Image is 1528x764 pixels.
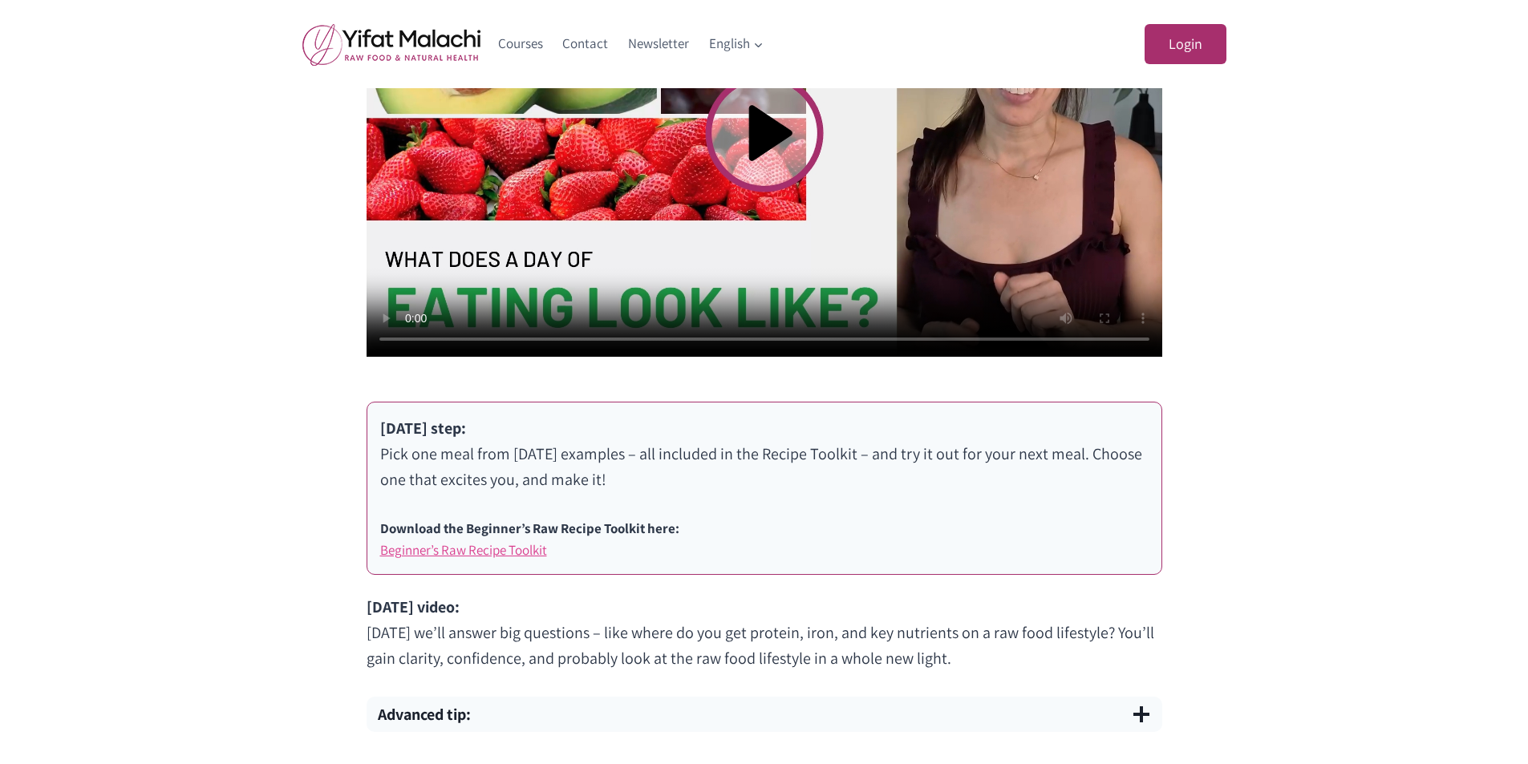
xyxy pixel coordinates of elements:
[367,594,1162,671] p: [DATE] we’ll answer big questions – like where do you get protein, iron, and key nutrients on a r...
[378,704,471,725] strong: Advanced tip:
[553,25,618,63] a: Contact
[488,25,553,63] a: Courses
[618,25,699,63] a: Newsletter
[699,25,773,63] button: Child menu of English
[367,697,1162,732] button: Advanced tip:
[302,23,480,66] img: yifat_logo41_en.png
[488,25,774,63] nav: Primary Navigation
[1145,24,1226,65] a: Login
[367,596,460,617] strong: [DATE] video:
[380,418,466,439] strong: [DATE] step:
[380,541,547,559] a: Beginner’s Raw Recipe Toolkit
[380,415,1149,492] p: Pick one meal from [DATE] examples – all included in the Recipe Toolkit – and try it out for your...
[380,519,679,537] b: Download the Beginner’s Raw Recipe Toolkit here:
